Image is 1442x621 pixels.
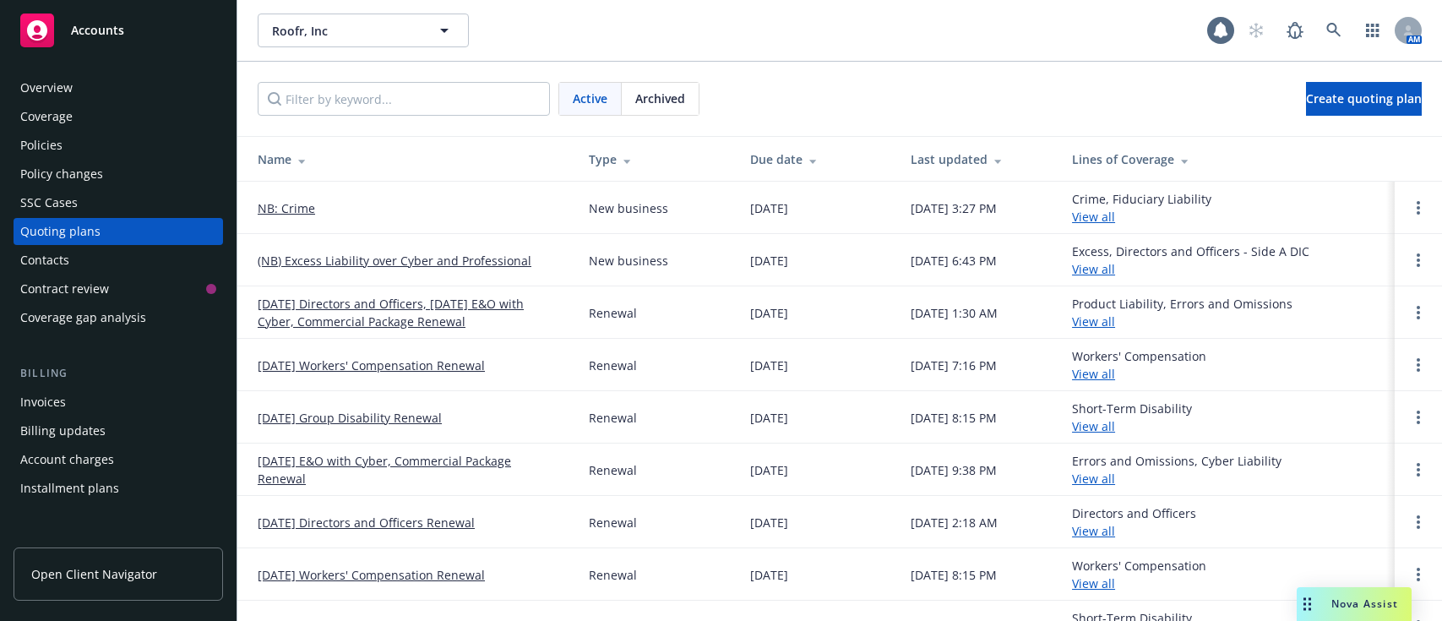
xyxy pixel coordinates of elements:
div: Renewal [589,514,637,531]
div: [DATE] 1:30 AM [911,304,998,322]
a: View all [1072,471,1115,487]
div: Crime, Fiduciary Liability [1072,190,1211,226]
div: [DATE] [750,566,788,584]
a: Open options [1408,250,1428,270]
a: [DATE] Workers' Compensation Renewal [258,566,485,584]
div: Quoting plans [20,218,101,245]
span: Create quoting plan [1306,90,1422,106]
div: [DATE] [750,461,788,479]
div: Renewal [589,566,637,584]
span: Archived [635,90,685,107]
div: [DATE] 2:18 AM [911,514,998,531]
span: Roofr, Inc [272,22,418,40]
a: Contract review [14,275,223,302]
div: [DATE] 7:16 PM [911,357,997,374]
div: Errors and Omissions, Cyber Liability [1072,452,1281,488]
button: Roofr, Inc [258,14,469,47]
div: Drag to move [1297,587,1318,621]
div: [DATE] [750,252,788,270]
div: Policy changes [20,161,103,188]
div: Coverage gap analysis [20,304,146,331]
div: New business [589,199,668,217]
div: Short-Term Disability [1072,400,1192,435]
div: [DATE] [750,409,788,427]
div: [DATE] 9:38 PM [911,461,997,479]
div: [DATE] 6:43 PM [911,252,997,270]
div: Renewal [589,461,637,479]
a: Quoting plans [14,218,223,245]
a: Open options [1408,355,1428,375]
input: Filter by keyword... [258,82,550,116]
button: Nova Assist [1297,587,1412,621]
a: Overview [14,74,223,101]
a: [DATE] Workers' Compensation Renewal [258,357,485,374]
a: Open options [1408,302,1428,323]
div: Renewal [589,409,637,427]
a: NB: Crime [258,199,315,217]
a: Open options [1408,198,1428,218]
span: Accounts [71,24,124,37]
a: [DATE] Directors and Officers, [DATE] E&O with Cyber, Commercial Package Renewal [258,295,562,330]
div: Name [258,150,562,168]
a: [DATE] Directors and Officers Renewal [258,514,475,531]
a: Installment plans [14,475,223,502]
div: Overview [20,74,73,101]
a: [DATE] Group Disability Renewal [258,409,442,427]
div: Invoices [20,389,66,416]
div: [DATE] 8:15 PM [911,566,997,584]
div: Last updated [911,150,1045,168]
a: Policy changes [14,161,223,188]
a: Create quoting plan [1306,82,1422,116]
a: Start snowing [1239,14,1273,47]
div: SSC Cases [20,189,78,216]
div: [DATE] 8:15 PM [911,409,997,427]
div: Coverage [20,103,73,130]
a: Coverage gap analysis [14,304,223,331]
div: Directors and Officers [1072,504,1196,540]
div: Contract review [20,275,109,302]
div: Policies [20,132,63,159]
div: Lines of Coverage [1072,150,1381,168]
div: Type [589,150,723,168]
a: [DATE] E&O with Cyber, Commercial Package Renewal [258,452,562,488]
div: Due date [750,150,884,168]
a: Invoices [14,389,223,416]
a: SSC Cases [14,189,223,216]
a: Contacts [14,247,223,274]
a: Open options [1408,407,1428,428]
div: [DATE] [750,514,788,531]
span: Nova Assist [1331,596,1398,611]
div: Workers' Compensation [1072,557,1206,592]
div: [DATE] [750,357,788,374]
a: Coverage [14,103,223,130]
div: New business [589,252,668,270]
a: View all [1072,209,1115,225]
a: View all [1072,313,1115,330]
a: Search [1317,14,1351,47]
div: Workers' Compensation [1072,347,1206,383]
a: Switch app [1356,14,1390,47]
span: Active [573,90,607,107]
a: Open options [1408,512,1428,532]
div: Renewal [589,304,637,322]
div: Excess, Directors and Officers - Side A DIC [1072,242,1309,278]
a: View all [1072,575,1115,591]
div: Renewal [589,357,637,374]
a: View all [1072,523,1115,539]
a: Accounts [14,7,223,54]
div: Contacts [20,247,69,274]
div: [DATE] [750,199,788,217]
div: Billing updates [20,417,106,444]
a: Report a Bug [1278,14,1312,47]
a: (NB) Excess Liability over Cyber and Professional [258,252,531,270]
div: Account charges [20,446,114,473]
div: [DATE] [750,304,788,322]
div: [DATE] 3:27 PM [911,199,997,217]
a: View all [1072,261,1115,277]
div: Billing [14,365,223,382]
a: View all [1072,418,1115,434]
a: Billing updates [14,417,223,444]
a: Open options [1408,460,1428,480]
a: Open options [1408,564,1428,585]
a: View all [1072,366,1115,382]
